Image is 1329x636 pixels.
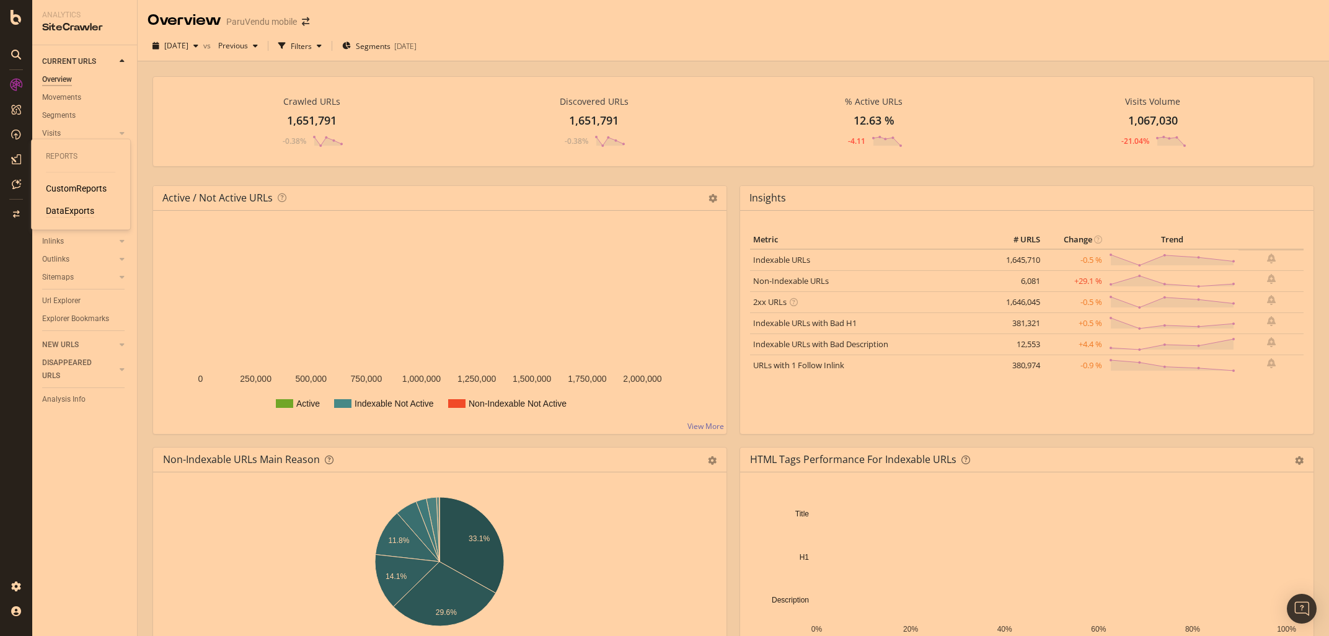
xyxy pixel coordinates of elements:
[994,333,1043,355] td: 12,553
[568,374,606,384] text: 1,750,000
[709,194,717,203] i: Options
[213,36,263,56] button: Previous
[997,625,1012,634] text: 40%
[302,17,309,26] div: arrow-right-arrow-left
[283,136,306,146] div: -0.38%
[163,492,717,636] svg: A chart.
[1043,249,1105,271] td: -0.5 %
[42,109,128,122] a: Segments
[46,183,107,195] a: CustomReports
[148,36,203,56] button: [DATE]
[753,317,857,329] a: Indexable URLs with Bad H1
[42,253,116,266] a: Outlinks
[1267,295,1276,305] div: bell-plus
[994,249,1043,271] td: 1,645,710
[560,95,629,108] div: Discovered URLs
[513,374,551,384] text: 1,500,000
[1043,312,1105,333] td: +0.5 %
[565,136,588,146] div: -0.38%
[42,312,128,325] a: Explorer Bookmarks
[623,374,661,384] text: 2,000,000
[1287,594,1317,624] div: Open Intercom Messenger
[1105,231,1238,249] th: Trend
[42,91,81,104] div: Movements
[240,374,272,384] text: 250,000
[42,73,128,86] a: Overview
[394,41,417,51] div: [DATE]
[355,399,434,409] text: Indexable Not Active
[42,235,64,248] div: Inlinks
[295,374,327,384] text: 500,000
[750,492,1304,636] svg: A chart.
[753,275,829,286] a: Non-Indexable URLs
[203,40,213,51] span: vs
[1267,358,1276,368] div: bell-plus
[46,151,115,162] div: Reports
[163,231,717,424] svg: A chart.
[994,355,1043,376] td: 380,974
[1185,625,1200,634] text: 80%
[42,271,116,284] a: Sitemaps
[903,625,918,634] text: 20%
[46,205,94,218] div: DataExports
[708,456,717,465] div: gear
[42,235,116,248] a: Inlinks
[1091,625,1106,634] text: 60%
[291,41,312,51] div: Filters
[845,95,903,108] div: % Active URLs
[148,10,221,31] div: Overview
[1295,456,1304,465] div: gear
[163,453,320,466] div: Non-Indexable URLs Main Reason
[753,360,844,371] a: URLs with 1 Follow Inlink
[42,55,116,68] a: CURRENT URLS
[162,190,273,206] h4: Active / Not Active URLs
[42,294,81,307] div: Url Explorer
[854,113,894,129] div: 12.63 %
[569,113,619,129] div: 1,651,791
[994,231,1043,249] th: # URLS
[772,596,809,604] text: Description
[42,356,116,382] a: DISAPPEARED URLS
[1043,231,1105,249] th: Change
[42,127,61,140] div: Visits
[287,113,337,129] div: 1,651,791
[42,338,116,351] a: NEW URLS
[1277,625,1296,634] text: 100%
[795,510,810,518] text: Title
[42,91,128,104] a: Movements
[848,136,865,146] div: -4.11
[750,231,994,249] th: Metric
[386,572,407,581] text: 14.1%
[811,625,823,634] text: 0%
[1043,333,1105,355] td: +4.4 %
[42,271,74,284] div: Sitemaps
[42,393,86,406] div: Analysis Info
[198,374,203,384] text: 0
[283,95,340,108] div: Crawled URLs
[42,338,79,351] div: NEW URLS
[1043,291,1105,312] td: -0.5 %
[356,41,391,51] span: Segments
[1121,136,1149,146] div: -21.04%
[42,55,96,68] div: CURRENT URLS
[994,270,1043,291] td: 6,081
[388,536,409,545] text: 11.8%
[994,312,1043,333] td: 381,321
[1128,113,1178,129] div: 1,067,030
[351,374,382,384] text: 750,000
[1043,270,1105,291] td: +29.1 %
[296,399,320,409] text: Active
[749,190,786,206] h4: Insights
[42,73,72,86] div: Overview
[753,254,810,265] a: Indexable URLs
[436,608,457,617] text: 29.6%
[1267,337,1276,347] div: bell-plus
[42,356,105,382] div: DISAPPEARED URLS
[994,291,1043,312] td: 1,646,045
[1267,316,1276,326] div: bell-plus
[1267,274,1276,284] div: bell-plus
[42,10,127,20] div: Analytics
[457,374,496,384] text: 1,250,000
